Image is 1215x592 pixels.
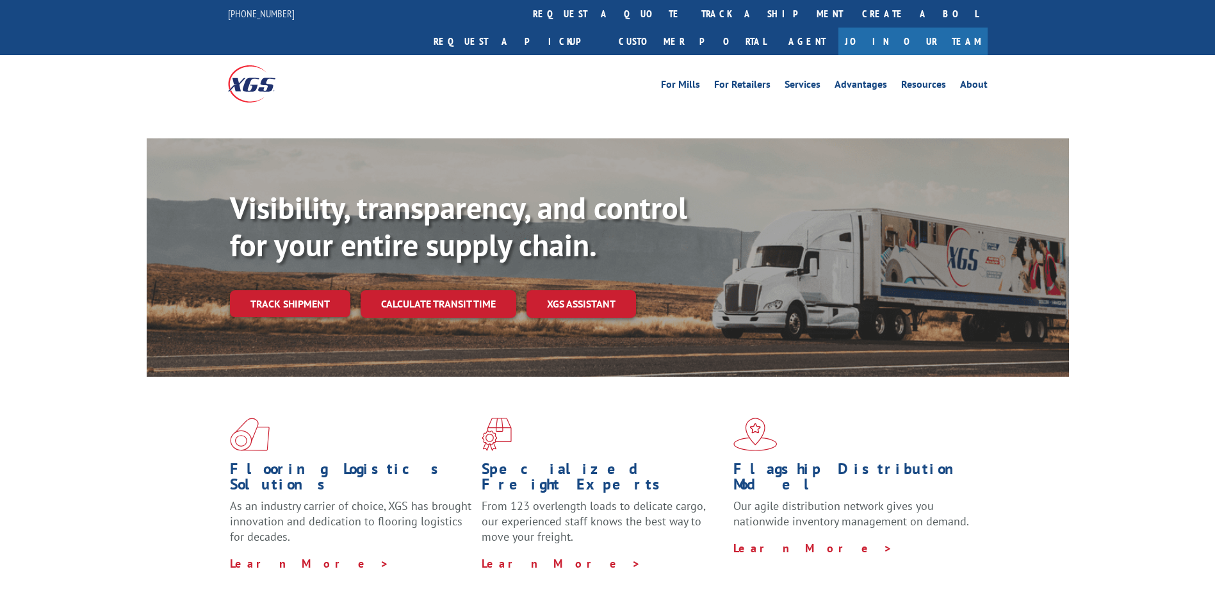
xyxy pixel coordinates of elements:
[661,79,700,94] a: For Mills
[609,28,776,55] a: Customer Portal
[960,79,988,94] a: About
[733,498,969,529] span: Our agile distribution network gives you nationwide inventory management on demand.
[838,28,988,55] a: Join Our Team
[230,498,471,544] span: As an industry carrier of choice, XGS has brought innovation and dedication to flooring logistics...
[714,79,771,94] a: For Retailers
[901,79,946,94] a: Resources
[361,290,516,318] a: Calculate transit time
[733,461,975,498] h1: Flagship Distribution Model
[482,418,512,451] img: xgs-icon-focused-on-flooring-red
[482,498,724,555] p: From 123 overlength loads to delicate cargo, our experienced staff knows the best way to move you...
[230,418,270,451] img: xgs-icon-total-supply-chain-intelligence-red
[230,461,472,498] h1: Flooring Logistics Solutions
[424,28,609,55] a: Request a pickup
[482,461,724,498] h1: Specialized Freight Experts
[776,28,838,55] a: Agent
[230,188,687,265] b: Visibility, transparency, and control for your entire supply chain.
[733,541,893,555] a: Learn More >
[785,79,820,94] a: Services
[482,556,641,571] a: Learn More >
[230,556,389,571] a: Learn More >
[526,290,636,318] a: XGS ASSISTANT
[228,7,295,20] a: [PHONE_NUMBER]
[733,418,778,451] img: xgs-icon-flagship-distribution-model-red
[230,290,350,317] a: Track shipment
[835,79,887,94] a: Advantages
